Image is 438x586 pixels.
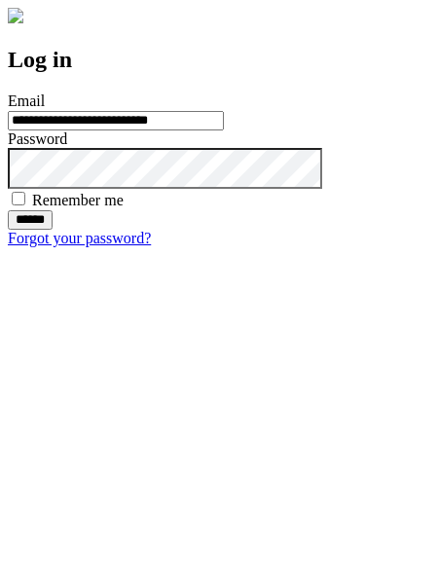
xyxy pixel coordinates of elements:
[8,130,67,147] label: Password
[8,92,45,109] label: Email
[32,192,124,208] label: Remember me
[8,47,430,73] h2: Log in
[8,8,23,23] img: logo-4e3dc11c47720685a147b03b5a06dd966a58ff35d612b21f08c02c0306f2b779.png
[8,230,151,246] a: Forgot your password?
